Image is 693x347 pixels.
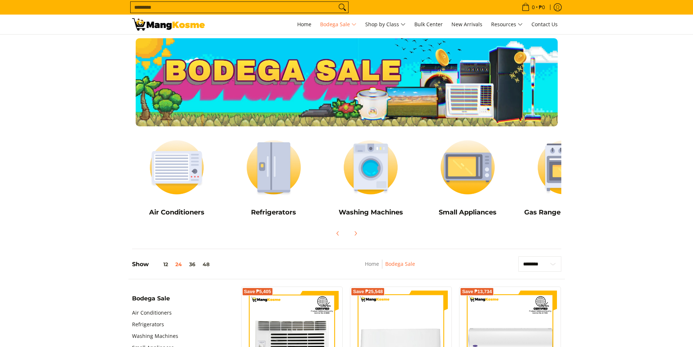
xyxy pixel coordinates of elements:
[132,307,172,319] a: Air Conditioners
[451,21,482,28] span: New Arrivals
[320,20,357,29] span: Bodega Sale
[326,208,416,217] h5: Washing Machines
[362,15,409,34] a: Shop by Class
[244,289,271,294] span: Save ₱5,405
[132,134,222,201] img: Air Conditioners
[132,18,205,31] img: Bodega Sale l Mang Kosme: Cost-Efficient &amp; Quality Home Appliances
[336,2,348,13] button: Search
[297,21,311,28] span: Home
[353,289,383,294] span: Save ₱25,548
[423,208,513,217] h5: Small Appliances
[186,261,199,267] button: 36
[531,5,536,10] span: 0
[132,319,164,330] a: Refrigerators
[229,208,319,217] h5: Refrigerators
[132,208,222,217] h5: Air Conditioners
[326,134,416,201] img: Washing Machines
[132,134,222,222] a: Air Conditioners Air Conditioners
[132,330,178,342] a: Washing Machines
[212,15,561,34] nav: Main Menu
[294,15,315,34] a: Home
[528,15,561,34] a: Contact Us
[347,225,363,241] button: Next
[229,134,319,222] a: Refrigerators Refrigerators
[326,134,416,222] a: Washing Machines Washing Machines
[538,5,546,10] span: ₱0
[365,260,379,267] a: Home
[132,296,170,307] summary: Open
[172,261,186,267] button: 24
[132,261,213,268] h5: Show
[520,134,610,222] a: Cookers Gas Range and Cookers
[365,20,406,29] span: Shop by Class
[491,20,523,29] span: Resources
[423,134,513,201] img: Small Appliances
[199,261,213,267] button: 48
[519,3,547,11] span: •
[448,15,486,34] a: New Arrivals
[330,225,346,241] button: Previous
[385,260,415,267] a: Bodega Sale
[229,134,319,201] img: Refrigerators
[487,15,526,34] a: Resources
[520,134,610,201] img: Cookers
[423,134,513,222] a: Small Appliances Small Appliances
[316,15,360,34] a: Bodega Sale
[411,15,446,34] a: Bulk Center
[414,21,443,28] span: Bulk Center
[316,260,464,276] nav: Breadcrumbs
[520,208,610,217] h5: Gas Range and Cookers
[531,21,558,28] span: Contact Us
[132,296,170,301] span: Bodega Sale
[149,261,172,267] button: 12
[462,289,492,294] span: Save ₱13,734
